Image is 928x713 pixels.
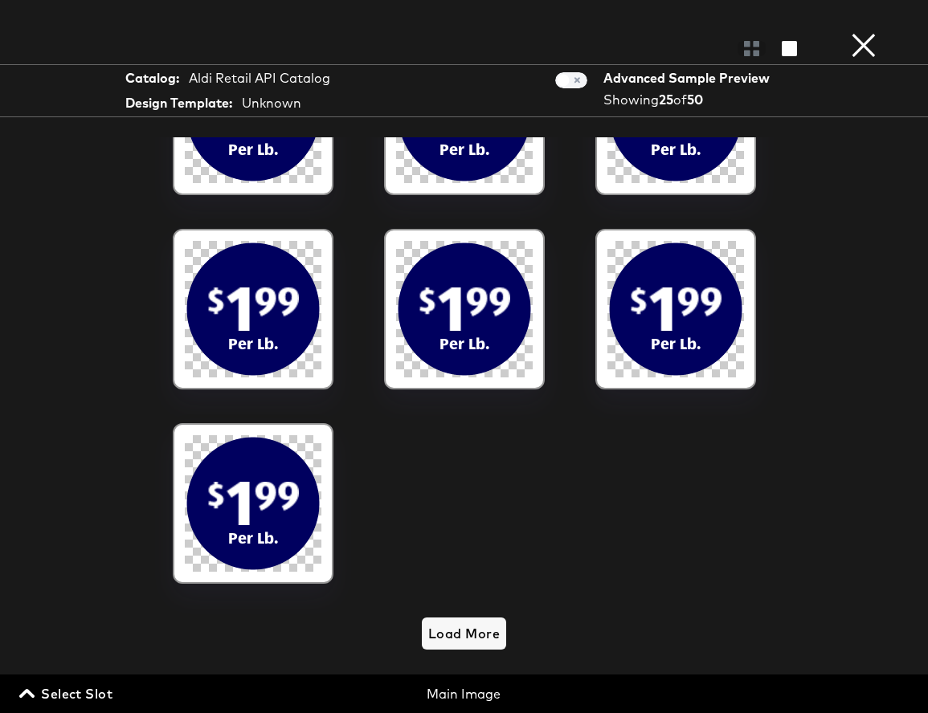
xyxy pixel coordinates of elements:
[125,69,179,88] strong: Catalog:
[242,94,301,112] div: Unknown
[319,685,610,703] div: Main Image
[603,69,775,88] div: Advanced Sample Preview
[428,622,500,645] span: Load More
[125,94,232,112] strong: Design Template:
[687,92,703,108] strong: 50
[659,92,673,108] strong: 25
[603,91,775,109] div: Showing of
[422,617,506,650] button: Load More
[189,69,330,88] div: Aldi Retail API Catalog
[16,682,119,705] button: Select Slot
[22,682,112,705] span: Select Slot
